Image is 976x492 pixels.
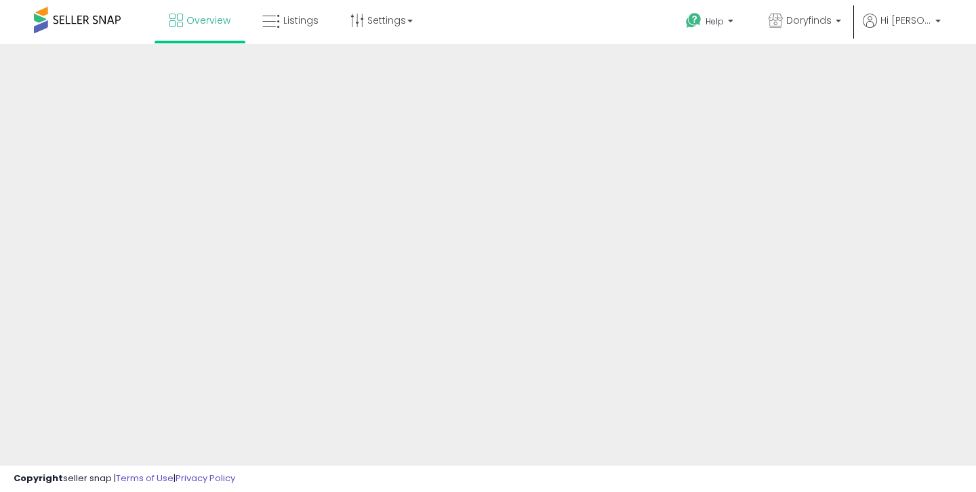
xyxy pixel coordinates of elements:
a: Privacy Policy [176,472,235,485]
span: Help [706,16,724,27]
span: Hi [PERSON_NAME] [880,14,931,27]
div: seller snap | | [14,472,235,485]
a: Terms of Use [116,472,174,485]
span: Overview [186,14,230,27]
a: Help [675,2,747,44]
strong: Copyright [14,472,63,485]
a: Hi [PERSON_NAME] [863,14,941,44]
i: Get Help [685,12,702,29]
span: Doryfinds [786,14,832,27]
span: Listings [283,14,319,27]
